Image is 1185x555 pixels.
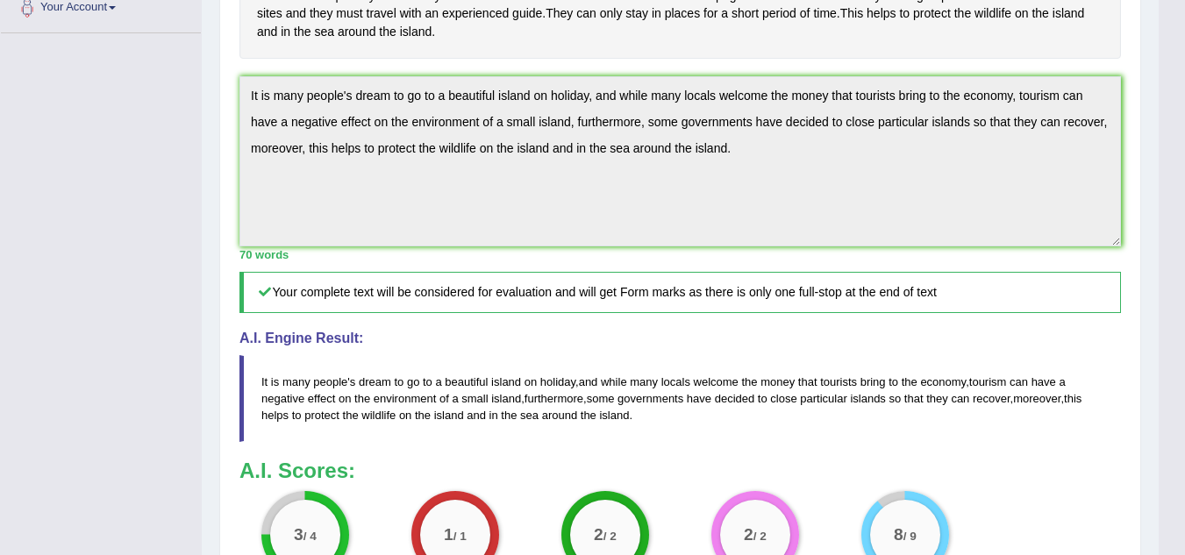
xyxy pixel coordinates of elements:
span: island [491,375,521,388]
small: / 1 [453,530,467,544]
span: Click to see word definition [400,4,422,23]
span: have [1032,375,1056,388]
span: many [630,375,658,388]
span: a [1059,375,1065,388]
big: 2 [744,525,753,544]
span: bring [860,375,886,388]
span: Click to see word definition [762,4,796,23]
span: Click to see word definition [625,4,648,23]
span: can [951,392,969,405]
span: Click to see word definition [840,4,863,23]
span: decided [715,392,755,405]
span: the [501,409,517,422]
div: 70 words [239,246,1121,263]
span: Click to see word definition [281,23,290,41]
span: the [354,392,370,405]
small: / 9 [903,530,916,544]
span: effect [308,392,336,405]
span: Click to see word definition [367,4,396,23]
span: economy [920,375,966,388]
span: have [687,392,711,405]
span: on [399,409,411,422]
span: holiday [540,375,575,388]
span: to [394,375,403,388]
span: to [889,375,898,388]
span: Click to see word definition [512,4,542,23]
span: that [798,375,817,388]
span: Click to see word definition [294,23,311,41]
h5: Your complete text will be considered for evaluation and will get Form marks as there is only one... [239,272,1121,313]
span: governments [617,392,683,405]
span: beautiful [445,375,488,388]
span: Click to see word definition [314,23,334,41]
span: It [261,375,268,388]
span: wildlife [361,409,396,422]
span: moreover [1013,392,1060,405]
span: Click to see word definition [600,4,623,23]
span: the [343,409,359,422]
span: is [271,375,279,388]
span: helps [261,409,289,422]
span: around [542,409,577,422]
span: Click to see word definition [899,4,910,23]
span: that [904,392,924,405]
span: money [760,375,795,388]
span: Click to see word definition [1032,4,1048,23]
span: Click to see word definition [974,4,1011,23]
span: the [581,409,596,422]
span: in [489,409,498,422]
span: and [467,409,486,422]
span: Click to see word definition [1053,4,1085,23]
span: Click to see word definition [867,4,896,23]
span: Click to see word definition [286,4,306,23]
span: Click to see word definition [800,4,810,23]
span: locals [661,375,690,388]
span: to [292,409,302,422]
small: / 2 [603,530,617,544]
span: protect [304,409,339,422]
span: Click to see word definition [813,4,836,23]
span: Click to see word definition [576,4,596,23]
span: the [741,375,757,388]
span: Click to see word definition [336,4,362,23]
span: Click to see word definition [703,4,717,23]
span: tourists [820,375,857,388]
span: Click to see word definition [721,4,728,23]
span: to [423,375,432,388]
span: so [889,392,902,405]
span: islands [850,392,885,405]
span: Click to see word definition [425,4,439,23]
span: on [339,392,351,405]
span: some [587,392,615,405]
span: people [313,375,347,388]
big: 8 [894,525,903,544]
span: Click to see word definition [257,4,282,23]
span: island [491,392,521,405]
span: particular [800,392,846,405]
span: they [926,392,948,405]
small: / 2 [753,530,767,544]
span: this [1064,392,1081,405]
span: Click to see word definition [954,4,971,23]
span: environment [374,392,437,405]
span: the [415,409,431,422]
span: Click to see word definition [338,23,376,41]
span: close [770,392,796,405]
span: a [435,375,441,388]
span: sea [520,409,539,422]
span: Click to see word definition [546,4,573,23]
span: Click to see word definition [1015,4,1029,23]
span: many [282,375,311,388]
span: welcome [694,375,739,388]
big: 1 [444,525,453,544]
span: furthermore [525,392,583,405]
span: of [439,392,449,405]
span: island [599,409,629,422]
small: / 4 [303,530,317,544]
span: and [579,375,598,388]
span: island [434,409,464,422]
big: 2 [594,525,603,544]
span: negative [261,392,304,405]
span: Click to see word definition [310,4,332,23]
b: A.I. Scores: [239,459,355,482]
